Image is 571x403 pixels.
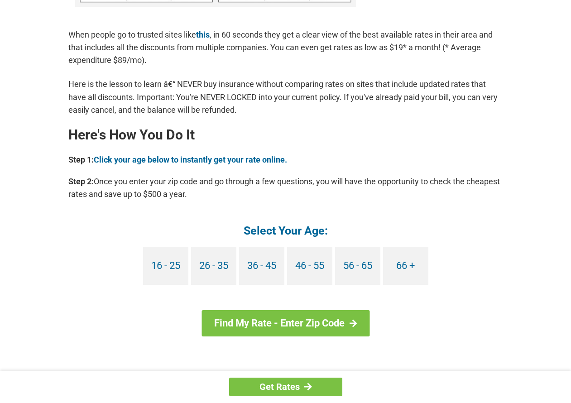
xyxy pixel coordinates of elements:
a: 26 - 35 [191,247,236,285]
a: 36 - 45 [239,247,284,285]
a: 16 - 25 [143,247,188,285]
p: When people go to trusted sites like , in 60 seconds they get a clear view of the best available ... [68,29,503,67]
b: Step 1: [68,155,94,164]
a: 66 + [383,247,428,285]
h2: Here's How You Do It [68,128,503,142]
a: this [196,30,210,39]
p: Here is the lesson to learn â€“ NEVER buy insurance without comparing rates on sites that include... [68,78,503,116]
a: 56 - 65 [335,247,380,285]
a: Find My Rate - Enter Zip Code [202,310,369,336]
a: 46 - 55 [287,247,332,285]
p: Once you enter your zip code and go through a few questions, you will have the opportunity to che... [68,175,503,201]
a: Get Rates [229,378,342,396]
a: Click your age below to instantly get your rate online. [94,155,287,164]
b: Step 2: [68,177,94,186]
h4: Select Your Age: [68,223,503,238]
